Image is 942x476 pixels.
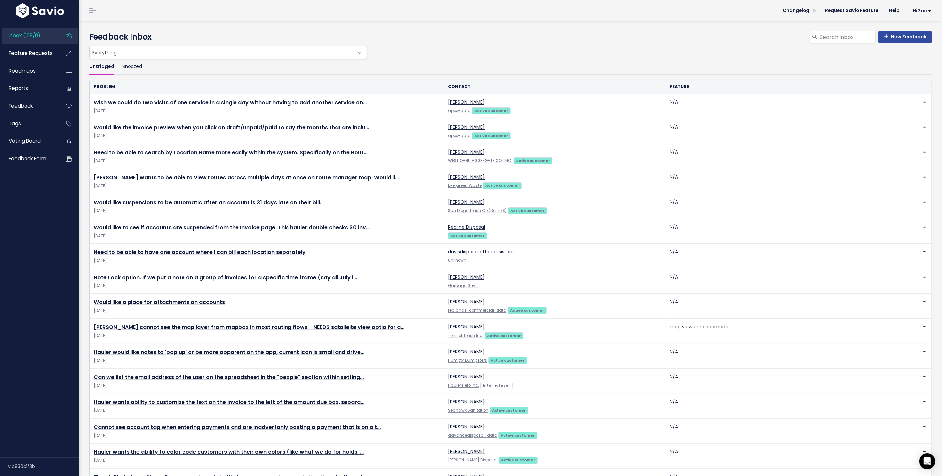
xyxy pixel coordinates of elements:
a: Active customer [508,307,546,313]
span: [DATE] [94,257,440,264]
span: [DATE] [94,307,440,314]
a: apex-data [448,133,471,138]
a: Would like to see if accounts are suspended from the Invoice page. This hauler double checks $0 inv… [94,224,370,231]
a: map view enhancements [670,323,730,330]
a: [PERSON_NAME] [448,298,485,305]
strong: Active customer [501,433,535,438]
a: Active customer [485,332,523,339]
img: logo-white.9d6f32f41409.svg [14,3,66,18]
span: [DATE] [94,132,440,139]
a: Active customer [514,157,552,164]
span: [DATE] [94,432,440,439]
div: v.b930c1f3b [8,458,79,475]
a: Garbage Guys [448,283,478,288]
span: Everything [90,46,353,59]
td: N/A [666,269,887,293]
a: Note Lock option. If we put a note on a group of invoices for a specific time frame (say all July i… [94,274,357,281]
a: Hauler would like notes to 'pop up' or be more apparent on the app, current icon is small and drive… [94,348,364,356]
a: Feedback form [2,151,55,166]
a: WEST OAHU AGGREGATE CO., INC. [448,158,512,163]
td: N/A [666,418,887,443]
th: Problem [90,80,444,94]
span: Reports [9,85,28,92]
a: Would like suspensions to be automatic after an account is 31 days late on their bill. [94,199,321,206]
span: Voting Board [9,137,41,144]
a: Active customer [498,432,537,438]
a: Inbox (108/0) [2,28,55,43]
td: N/A [666,394,887,418]
a: Hauler wants ability to customize the text on the invoice to the left of the amount due box, separa… [94,398,364,406]
h4: Feedback Inbox [89,31,932,43]
a: [PERSON_NAME] [448,274,485,280]
th: Contact [444,80,666,94]
a: Untriaged [89,59,114,75]
a: Active customer [483,182,521,188]
td: N/A [666,94,887,119]
a: [PERSON_NAME] [448,348,485,355]
strong: Active customer [516,158,550,163]
a: [PERSON_NAME] [448,323,485,330]
a: Tons of Trash Inc. [448,333,483,338]
input: Search inbox... [819,31,876,43]
a: Active customer [508,207,547,214]
span: Tags [9,120,21,127]
span: [DATE] [94,207,440,214]
strong: Active customer [450,233,485,238]
strong: Active customer [501,457,535,463]
span: Inbox (108/0) [9,32,40,39]
a: Reports [2,81,55,96]
a: [PERSON_NAME] [448,149,485,155]
a: Snoozed [122,59,142,75]
a: [PERSON_NAME] [448,448,485,455]
a: Cannot see account tag when entering payments and are inadvertanly posting a payment that is on a t… [94,423,381,431]
a: Hi Zac [905,6,937,16]
a: Active customer [499,456,537,463]
strong: Active customer [487,333,521,338]
a: Request Savio Feature [820,6,884,16]
span: [DATE] [94,457,440,464]
strong: Active customer [492,408,526,413]
span: [DATE] [94,183,440,189]
a: Would like a place for attachments on accounts [94,298,225,306]
a: redlands-commercial-data [448,308,506,313]
a: [PERSON_NAME] cannot see the map layer from mapbox in most routing flows - NEEDS satalleite view ... [94,323,404,331]
span: Feedback [9,102,33,109]
a: Roadmaps [2,63,55,79]
td: N/A [666,369,887,394]
span: [DATE] [94,158,440,165]
span: Roadmaps [9,67,36,74]
strong: Active customer [485,183,519,188]
a: Humpty Dumpsters [448,358,487,363]
ul: Filter feature requests [89,59,932,75]
strong: Active customer [510,308,544,313]
a: Wish we could do two visits of one service in a single day without having to add another service on… [94,99,367,106]
a: Active customer [490,407,528,413]
strong: Active customer [510,208,545,213]
a: Need to be able to search by Location Name more easily within the system. Specifically on the Rout… [94,149,367,156]
div: Open Intercom Messenger [919,453,935,469]
span: [DATE] [94,108,440,115]
span: [DATE] [94,282,440,289]
a: davisdisposal.officeassistant… [448,248,517,255]
a: [PERSON_NAME] [448,124,485,130]
a: [PERSON_NAME] [448,373,485,380]
span: Changelog [783,8,809,13]
span: [DATE] [94,407,440,414]
span: Everything [89,46,367,59]
a: Seahawk Sanitation [448,408,488,413]
a: [PERSON_NAME] wants to be able to view routes across multiple days at once on route manager map. ... [94,174,399,181]
strong: Internal user [483,383,510,388]
td: N/A [666,144,887,169]
a: [PERSON_NAME] [448,423,485,430]
strong: Active customer [491,358,525,363]
a: advancedisposal-data [448,433,497,438]
span: [DATE] [94,332,440,339]
a: Can we list the email address of the user on the spreadsheet in the "people" section within setting… [94,373,364,381]
a: Active customer [472,132,510,139]
span: Hi Zac [913,8,931,13]
strong: Active customer [474,133,508,138]
td: N/A [666,344,887,368]
td: N/A [666,294,887,319]
strong: Active customer [474,108,508,113]
span: Feedback form [9,155,46,162]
